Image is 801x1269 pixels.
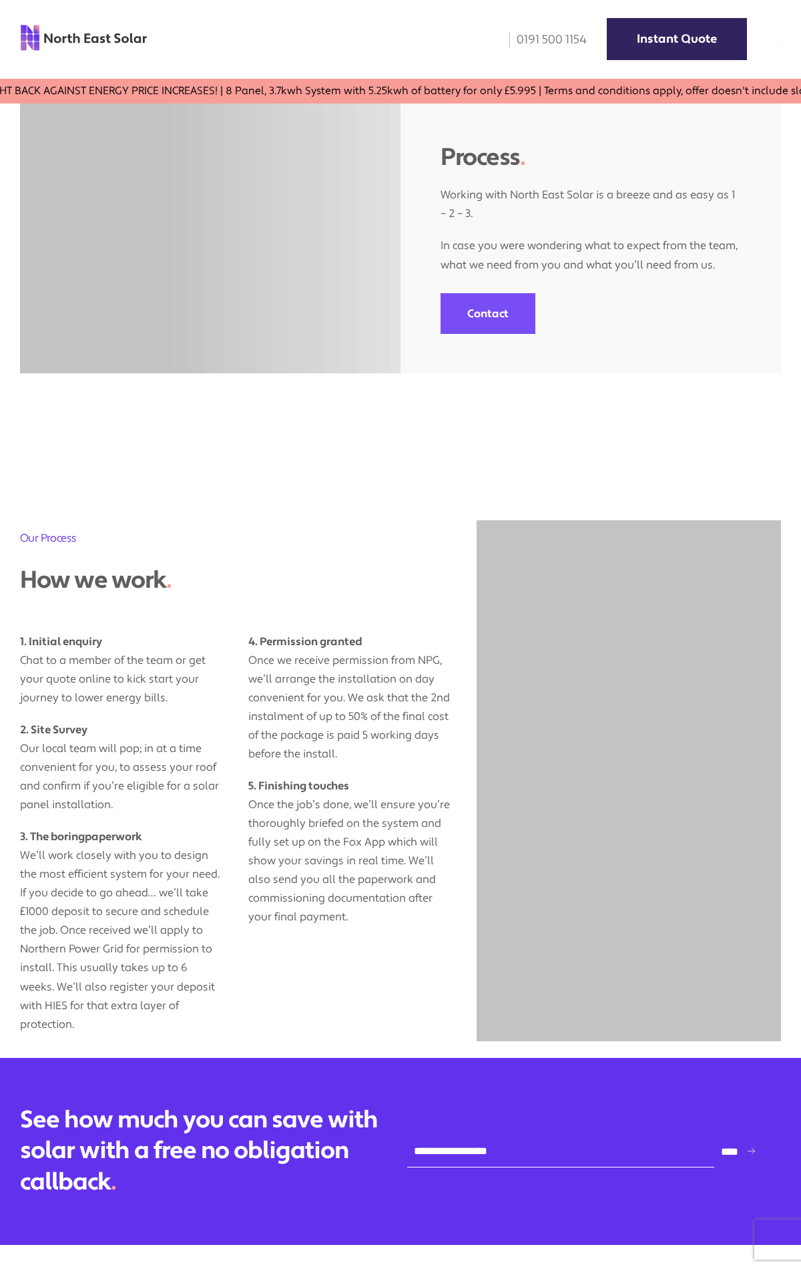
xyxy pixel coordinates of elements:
[85,830,142,844] strong: paperwork
[20,707,222,814] p: Our local team will pop; in at a time convenient for you, to assess your roof and confirm if you’...
[20,1105,394,1198] h2: See how much you can save with solar with a free no obligation callback
[248,779,349,793] strong: 5. Finishing touches
[20,814,222,1034] p: We’ll work closely with you to design the most efficient system for your need. If you decide to g...
[520,142,525,173] span: .
[248,634,362,649] strong: 4. Permission granted
[441,144,741,172] h1: Process
[20,104,400,373] img: roof with solar panels on
[441,223,741,274] p: In case you were wondering what to expect from the team, what we need from you and what you’ll ne...
[500,32,587,47] a: 0191 500 1154
[20,830,85,844] strong: 3. The boring
[441,172,741,223] p: Working with North East Solar is a breeze and as easy as 1 – 2 – 3.
[20,24,148,51] img: north east solar logo
[166,565,172,596] span: .
[248,763,450,926] p: Once the job’s done, we’ll ensure you’re thoroughly briefed on the system and fully set up on the...
[20,530,477,546] h2: Our Process
[20,634,102,649] strong: 1. Initial enquiry
[20,619,222,707] p: Chat to a member of the team or get your quote online to kick start your journey to lower energy ...
[607,18,747,60] a: Instant Quote
[111,1167,116,1198] span: .
[248,619,450,763] p: Once we receive permission from NPG, we’ll arrange the installation on day convenient for you. We...
[20,566,477,595] div: How we work
[407,1135,781,1168] form: Contact form
[441,293,535,334] a: Contact
[20,723,87,737] strong: 2. Site Survey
